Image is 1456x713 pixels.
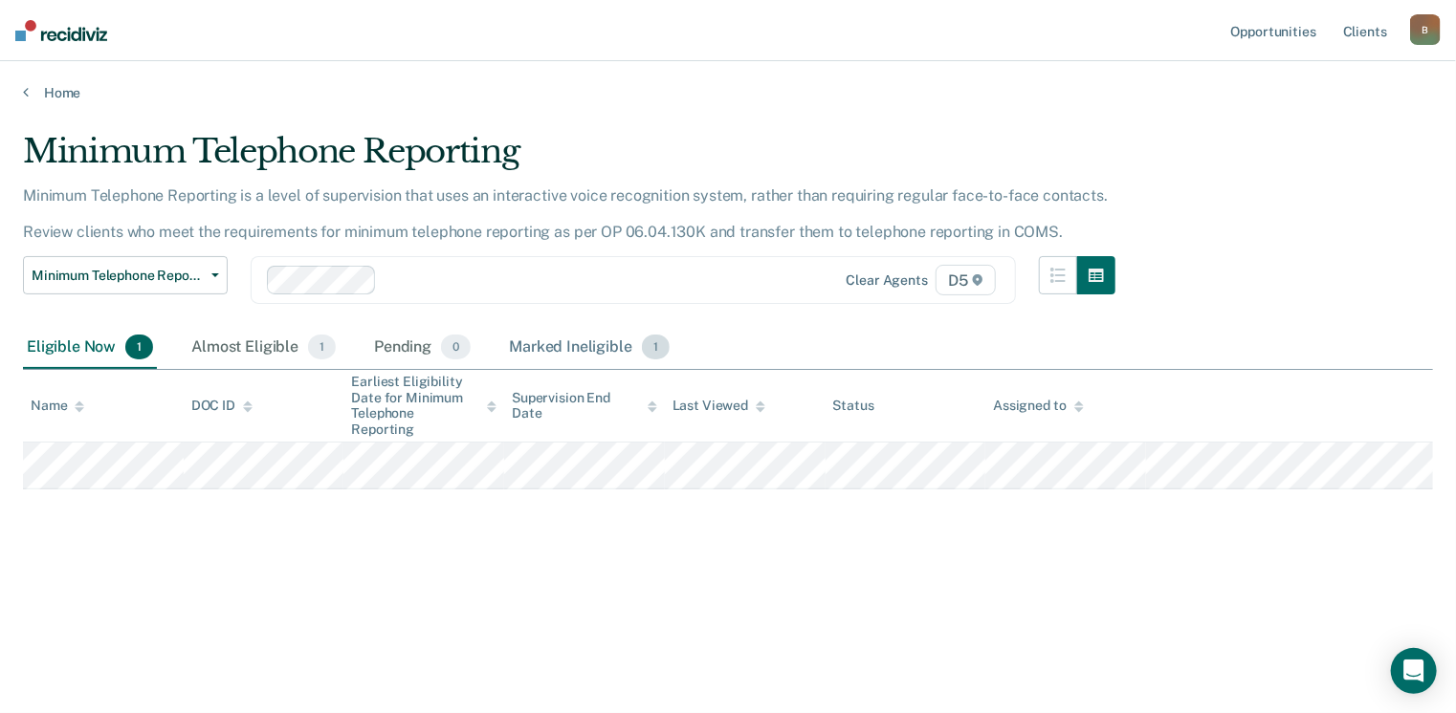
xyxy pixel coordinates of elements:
button: B [1410,14,1441,45]
span: 0 [441,335,471,359]
a: Home [23,84,1433,101]
div: Clear agents [847,272,928,289]
div: Status [833,398,874,414]
p: Minimum Telephone Reporting is a level of supervision that uses an interactive voice recognition ... [23,186,1108,241]
div: Supervision End Date [512,390,657,422]
div: Eligible Now1 [23,327,157,369]
div: Last Viewed [673,398,765,414]
span: Minimum Telephone Reporting [32,268,204,284]
button: Minimum Telephone Reporting [23,256,228,294]
span: 1 [642,335,670,359]
div: Minimum Telephone Reporting [23,132,1115,186]
span: 1 [125,335,153,359]
div: Earliest Eligibility Date for Minimum Telephone Reporting [351,374,496,438]
span: 1 [308,335,336,359]
div: Marked Ineligible1 [505,327,673,369]
div: Open Intercom Messenger [1391,648,1437,694]
div: Name [31,398,84,414]
div: Assigned to [993,398,1083,414]
span: D5 [936,265,996,295]
div: Pending0 [370,327,474,369]
img: Recidiviz [15,20,107,41]
div: Almost Eligible1 [188,327,340,369]
div: DOC ID [191,398,253,414]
